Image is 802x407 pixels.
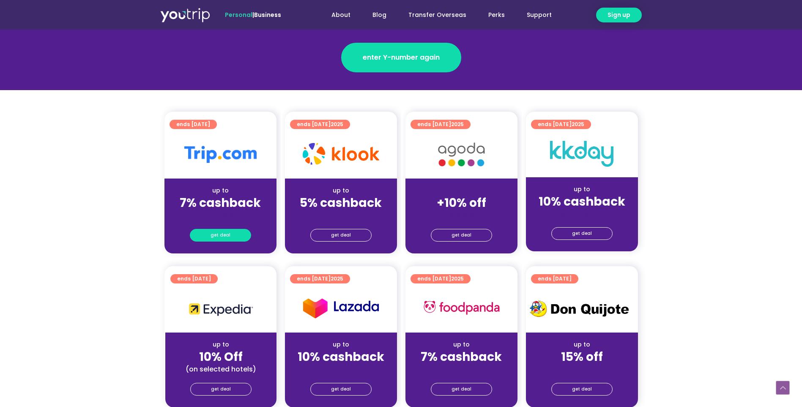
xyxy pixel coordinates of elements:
[538,120,584,129] span: ends [DATE]
[572,228,592,239] span: get deal
[533,365,631,374] div: (for stays only)
[172,365,270,374] div: (on selected hotels)
[170,120,217,129] a: ends [DATE]
[304,7,563,23] nav: Menu
[199,349,243,365] strong: 10% Off
[538,274,572,283] span: ends [DATE]
[211,229,230,241] span: get deal
[172,340,270,349] div: up to
[437,195,486,211] strong: +10% off
[190,229,251,242] a: get deal
[225,11,252,19] span: Personal
[551,227,613,240] a: get deal
[421,349,502,365] strong: 7% cashback
[412,340,511,349] div: up to
[171,211,270,220] div: (for stays only)
[177,274,211,283] span: ends [DATE]
[180,195,261,211] strong: 7% cashback
[531,120,591,129] a: ends [DATE]2025
[310,383,372,396] a: get deal
[292,365,390,374] div: (for stays only)
[341,43,461,72] a: enter Y-number again
[561,349,603,365] strong: 15% off
[176,120,210,129] span: ends [DATE]
[361,7,397,23] a: Blog
[331,383,351,395] span: get deal
[411,274,471,283] a: ends [DATE]2025
[411,120,471,129] a: ends [DATE]2025
[431,383,492,396] a: get deal
[290,274,350,283] a: ends [DATE]2025
[572,383,592,395] span: get deal
[331,229,351,241] span: get deal
[533,185,631,194] div: up to
[454,186,469,195] span: up to
[572,121,584,128] span: 2025
[531,274,578,283] a: ends [DATE]
[171,186,270,195] div: up to
[596,8,642,22] a: Sign up
[451,121,464,128] span: 2025
[298,349,384,365] strong: 10% cashback
[190,383,252,396] a: get deal
[397,7,477,23] a: Transfer Overseas
[533,340,631,349] div: up to
[225,11,281,19] span: |
[608,11,630,19] span: Sign up
[539,193,625,210] strong: 10% cashback
[363,52,440,63] span: enter Y-number again
[254,11,281,19] a: Business
[292,211,390,220] div: (for stays only)
[417,274,464,283] span: ends [DATE]
[331,275,343,282] span: 2025
[290,120,350,129] a: ends [DATE]2025
[292,186,390,195] div: up to
[551,383,613,396] a: get deal
[431,229,492,242] a: get deal
[300,195,382,211] strong: 5% cashback
[297,274,343,283] span: ends [DATE]
[451,275,464,282] span: 2025
[292,340,390,349] div: up to
[331,121,343,128] span: 2025
[297,120,343,129] span: ends [DATE]
[170,274,218,283] a: ends [DATE]
[452,229,471,241] span: get deal
[533,209,631,218] div: (for stays only)
[417,120,464,129] span: ends [DATE]
[477,7,516,23] a: Perks
[412,211,511,220] div: (for stays only)
[211,383,231,395] span: get deal
[516,7,563,23] a: Support
[412,365,511,374] div: (for stays only)
[320,7,361,23] a: About
[452,383,471,395] span: get deal
[310,229,372,242] a: get deal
